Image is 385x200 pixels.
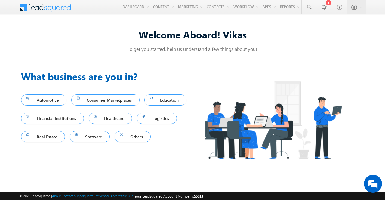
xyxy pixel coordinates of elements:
[77,96,134,104] span: Consumer Marketplaces
[150,96,181,104] span: Education
[62,194,85,198] a: Contact Support
[194,194,203,198] span: 55613
[134,194,203,198] span: Your Leadsquared Account Number is
[75,133,105,141] span: Software
[111,194,134,198] a: Acceptable Use
[19,193,203,199] span: © 2025 LeadSquared | | | | |
[94,114,127,122] span: Healthcare
[26,114,79,122] span: Financial Institutions
[86,194,110,198] a: Terms of Service
[21,69,192,84] h3: What business are you in?
[192,69,353,171] img: Industry.png
[52,194,61,198] a: About
[120,133,145,141] span: Others
[26,96,61,104] span: Automotive
[142,114,171,122] span: Logistics
[26,133,60,141] span: Real Estate
[21,46,364,52] p: To get you started, help us understand a few things about you!
[21,28,364,41] div: Welcome Aboard! Vikas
